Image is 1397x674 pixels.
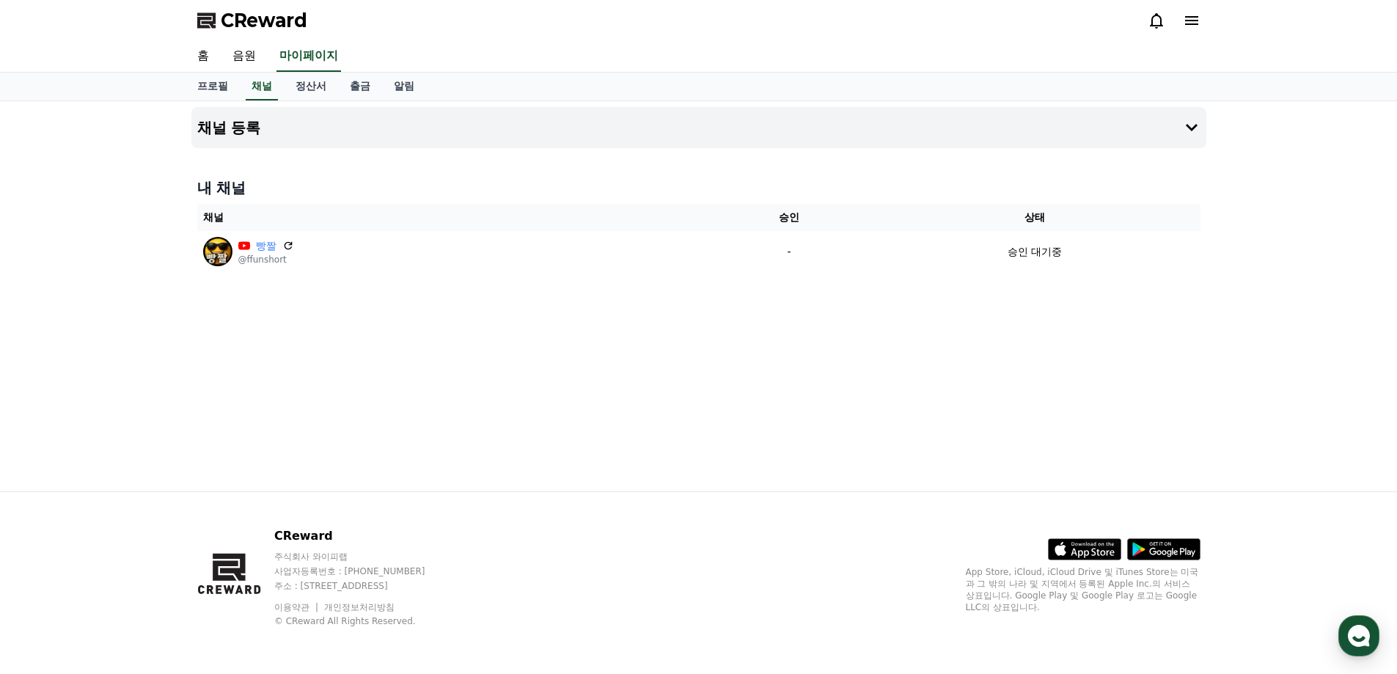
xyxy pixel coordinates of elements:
button: 채널 등록 [191,107,1206,148]
a: 알림 [382,73,426,100]
a: 설정 [189,465,282,502]
img: 빵짤 [203,237,232,266]
p: - [714,244,863,260]
a: 이용약관 [274,602,320,612]
p: © CReward All Rights Reserved. [274,615,453,627]
span: 홈 [46,487,55,499]
p: 승인 대기중 [1008,244,1062,260]
a: 홈 [4,465,97,502]
p: CReward [274,527,453,545]
p: 주식회사 와이피랩 [274,551,453,563]
a: 채널 [246,73,278,100]
th: 채널 [197,204,709,231]
a: 대화 [97,465,189,502]
a: 개인정보처리방침 [324,602,395,612]
p: 주소 : [STREET_ADDRESS] [274,580,453,592]
a: 마이페이지 [276,41,341,72]
span: 대화 [134,488,152,499]
span: 설정 [227,487,244,499]
a: 음원 [221,41,268,72]
p: @ffunshort [238,254,294,265]
a: CReward [197,9,307,32]
a: 정산서 [284,73,338,100]
p: App Store, iCloud, iCloud Drive 및 iTunes Store는 미국과 그 밖의 나라 및 지역에서 등록된 Apple Inc.의 서비스 상표입니다. Goo... [966,566,1200,613]
th: 승인 [708,204,869,231]
th: 상태 [870,204,1200,231]
a: 프로필 [186,73,240,100]
a: 빵짤 [256,238,276,254]
h4: 채널 등록 [197,120,261,136]
a: 출금 [338,73,382,100]
span: CReward [221,9,307,32]
p: 사업자등록번호 : [PHONE_NUMBER] [274,565,453,577]
h4: 내 채널 [197,177,1200,198]
a: 홈 [186,41,221,72]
